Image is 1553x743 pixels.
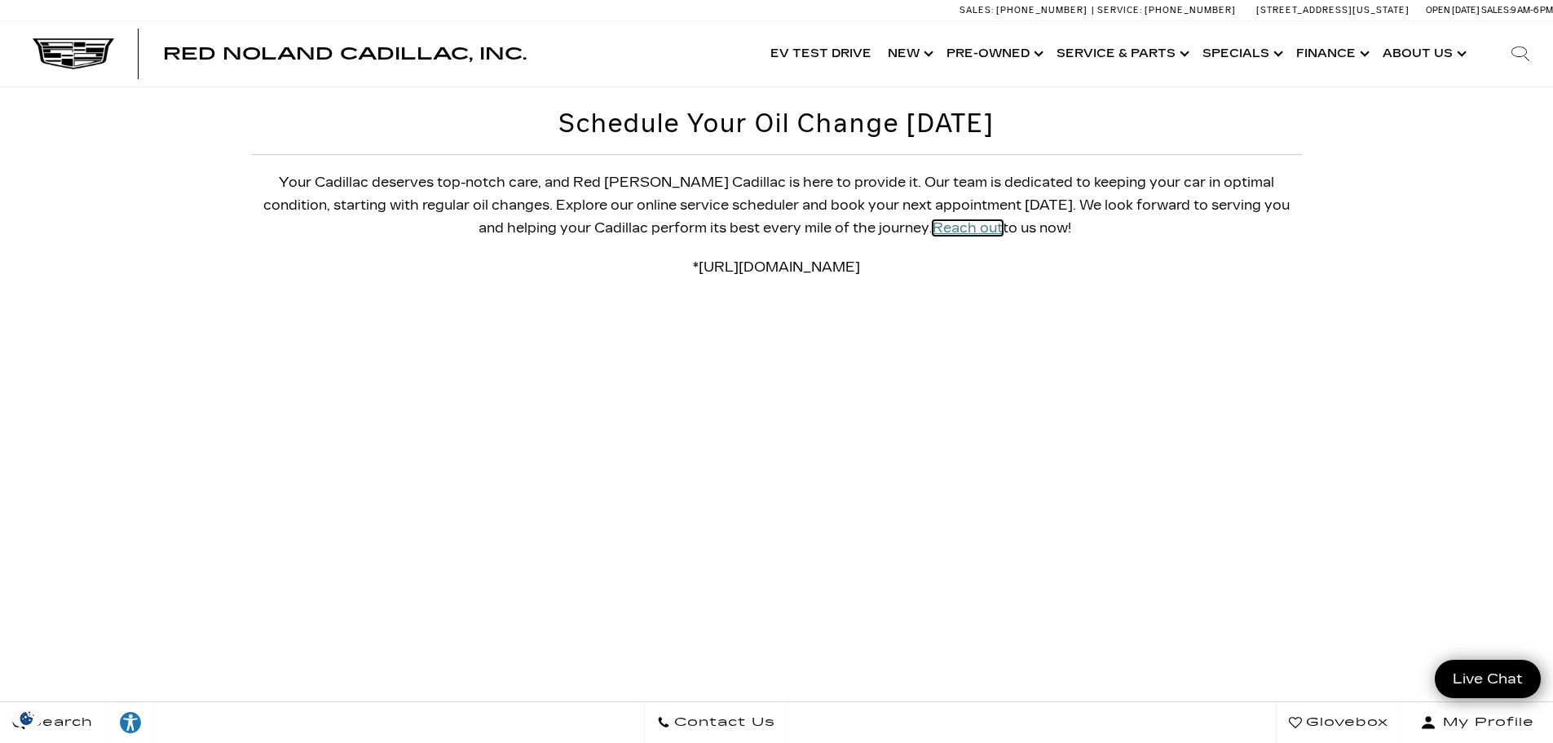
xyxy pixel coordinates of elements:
span: Red Noland Cadillac, Inc. [163,44,527,64]
span: to us now! [1003,220,1071,236]
button: Open user profile menu [1401,702,1553,743]
a: Glovebox [1276,702,1401,743]
span: Glovebox [1302,711,1388,734]
a: Contact Us [644,702,788,743]
span: 9 AM-6 PM [1511,5,1553,15]
span: Live Chat [1445,670,1531,688]
a: Explore your accessibility options [106,702,156,743]
a: Sales: [PHONE_NUMBER] [960,6,1092,15]
span: Your Cadillac deserves top-notch care, and Red [PERSON_NAME] Cadillac is here to provide it. Our ... [263,175,1290,236]
h2: Schedule Your Oil Change [DATE] [251,109,1303,138]
a: About Us [1374,21,1471,86]
a: Finance [1288,21,1374,86]
span: Open [DATE] [1426,5,1480,15]
a: Pre-Owned [938,21,1048,86]
a: Service: [PHONE_NUMBER] [1092,6,1240,15]
span: Service: [1097,5,1142,15]
u: Reach out [933,220,1003,236]
span: [PHONE_NUMBER] [1145,5,1236,15]
img: Opt-Out Icon [8,710,46,727]
span: Sales: [960,5,994,15]
iframe: Google Maps iframe [218,336,1335,703]
span: [URL][DOMAIN_NAME] [699,259,860,275]
section: Click to Open Cookie Consent Modal [8,710,46,727]
a: Live Chat [1435,660,1541,698]
a: New [880,21,938,86]
span: My Profile [1436,711,1534,734]
a: EV Test Drive [762,21,880,86]
span: Contact Us [670,711,775,734]
span: Sales: [1481,5,1511,15]
a: Specials [1194,21,1288,86]
a: Red Noland Cadillac, Inc. [163,46,527,62]
a: Service & Parts [1048,21,1194,86]
a: [STREET_ADDRESS][US_STATE] [1256,5,1410,15]
div: Explore your accessibility options [106,710,155,735]
div: Search [1488,21,1553,86]
img: Cadillac Dark Logo with Cadillac White Text [33,38,114,69]
span: [PHONE_NUMBER] [996,5,1088,15]
span: Search [25,711,93,734]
